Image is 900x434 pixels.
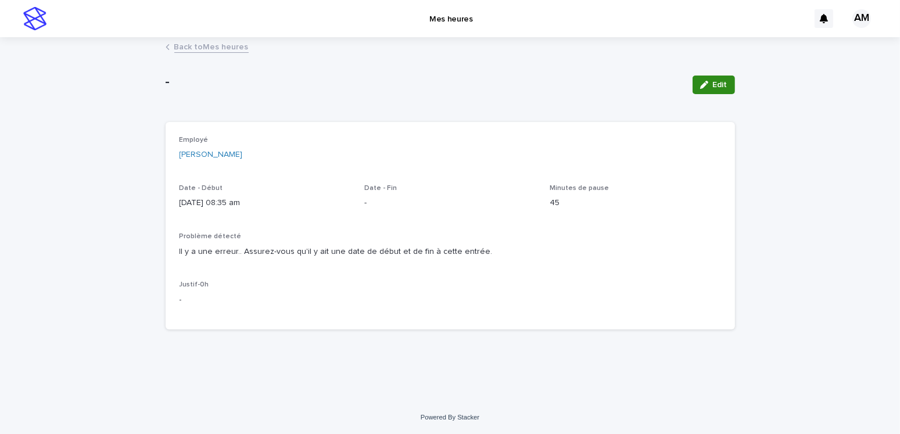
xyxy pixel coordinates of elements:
[364,197,536,209] p: -
[166,74,683,91] p: -
[550,185,609,192] span: Minutes de pause
[693,76,735,94] button: Edit
[364,185,397,192] span: Date - Fin
[180,233,242,240] span: Problème détecté
[23,7,46,30] img: stacker-logo-s-only.png
[180,294,351,306] p: -
[174,40,249,53] a: Back toMes heures
[713,81,727,89] span: Edit
[421,414,479,421] a: Powered By Stacker
[180,149,243,161] a: [PERSON_NAME]
[180,246,721,258] p: Il y a une erreur.. Assurez-vous qu'il y ait une date de début et de fin à cette entrée.
[852,9,871,28] div: AM
[180,185,223,192] span: Date - Début
[180,197,351,209] p: [DATE] 08:35 am
[550,197,721,209] p: 45
[180,281,209,288] span: Justif-0h
[180,137,209,144] span: Employé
